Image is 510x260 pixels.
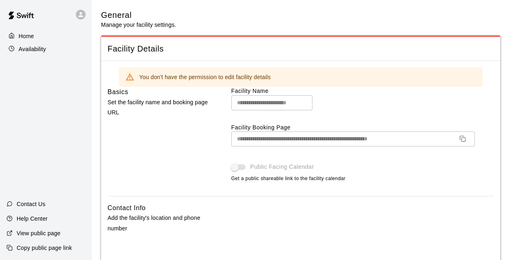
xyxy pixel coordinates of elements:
label: Facility Booking Page [231,123,494,131]
p: View public page [17,229,60,237]
h6: Contact Info [108,203,146,213]
a: Home [6,30,85,42]
p: Contact Us [17,200,45,208]
label: Facility Name [231,87,494,95]
p: Home [19,32,34,40]
h6: Basics [108,87,128,97]
p: Manage your facility settings. [101,21,176,29]
p: Set the facility name and booking page URL [108,97,208,118]
p: Availability [19,45,46,53]
button: Copy URL [456,132,469,145]
h5: General [101,10,176,21]
span: Get a public shareable link to the facility calendar [231,175,346,183]
div: You don't have the permission to edit facility details [139,70,271,84]
a: Availability [6,43,85,55]
span: Facility Details [108,43,494,54]
span: Public Facing Calendar [250,163,314,171]
p: Add the facility's location and phone number [108,213,208,233]
p: Help Center [17,215,47,223]
p: Copy public page link [17,244,72,252]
